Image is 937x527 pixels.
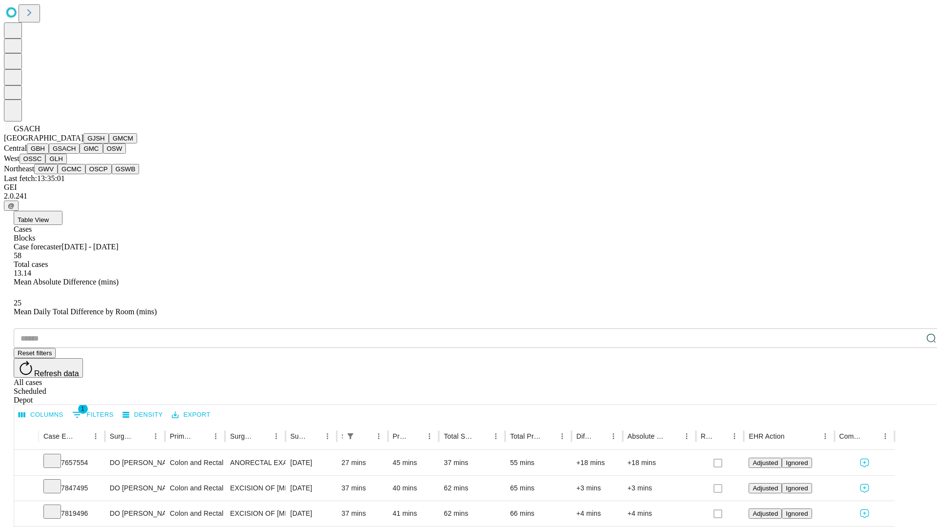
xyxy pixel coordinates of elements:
div: 27 mins [342,450,383,475]
span: Case forecaster [14,243,61,251]
button: Adjusted [749,483,782,493]
div: GEI [4,183,933,192]
span: Total cases [14,260,48,268]
button: Sort [358,429,372,443]
div: 7657554 [43,450,100,475]
button: OSSC [20,154,46,164]
button: Expand [19,455,34,472]
button: Sort [135,429,149,443]
button: Menu [489,429,503,443]
button: Expand [19,480,34,497]
div: Primary Service [170,432,194,440]
button: Show filters [344,429,357,443]
div: Absolute Difference [628,432,665,440]
button: Export [169,407,213,423]
button: Sort [865,429,878,443]
button: Menu [555,429,569,443]
button: GCMC [58,164,85,174]
button: Ignored [782,458,812,468]
span: Central [4,144,27,152]
span: Ignored [786,510,808,517]
button: GMC [80,143,102,154]
button: Menu [269,429,283,443]
div: +18 mins [576,450,618,475]
div: +18 mins [628,450,691,475]
button: Show filters [70,407,116,423]
button: GSWB [112,164,140,174]
button: Menu [321,429,334,443]
button: Sort [593,429,607,443]
div: 1 active filter [344,429,357,443]
button: Adjusted [749,508,782,519]
button: Sort [409,429,423,443]
button: Sort [714,429,728,443]
button: Menu [89,429,102,443]
div: +3 mins [576,476,618,501]
div: +4 mins [576,501,618,526]
div: Total Predicted Duration [510,432,541,440]
div: Colon and Rectal Surgery [170,450,220,475]
span: 13.14 [14,269,31,277]
button: Menu [680,429,693,443]
span: West [4,154,20,162]
div: Surgery Date [290,432,306,440]
div: +3 mins [628,476,691,501]
button: GWV [34,164,58,174]
button: Sort [256,429,269,443]
div: 7819496 [43,501,100,526]
span: Adjusted [753,485,778,492]
span: Table View [18,216,49,223]
button: Sort [75,429,89,443]
span: Northeast [4,164,34,173]
button: Adjusted [749,458,782,468]
button: Menu [607,429,620,443]
div: 40 mins [393,476,434,501]
button: Expand [19,506,34,523]
span: @ [8,202,15,209]
button: GJSH [83,133,109,143]
button: Select columns [16,407,66,423]
button: GSACH [49,143,80,154]
div: +4 mins [628,501,691,526]
div: Resolved in EHR [701,432,713,440]
div: 62 mins [444,476,500,501]
button: GMCM [109,133,137,143]
span: Adjusted [753,459,778,466]
div: [DATE] [290,450,332,475]
div: 2.0.241 [4,192,933,201]
button: Menu [423,429,436,443]
button: Menu [878,429,892,443]
button: Sort [307,429,321,443]
div: Predicted In Room Duration [393,432,408,440]
span: 58 [14,251,21,260]
div: Difference [576,432,592,440]
div: 37 mins [342,501,383,526]
span: Refresh data [34,369,79,378]
span: [DATE] - [DATE] [61,243,118,251]
button: Sort [195,429,209,443]
div: 65 mins [510,476,567,501]
span: Ignored [786,485,808,492]
span: GSACH [14,124,40,133]
span: Reset filters [18,349,52,357]
button: Sort [542,429,555,443]
button: GBH [27,143,49,154]
div: DO [PERSON_NAME] Do [110,476,160,501]
div: 7847495 [43,476,100,501]
div: [DATE] [290,501,332,526]
button: Density [120,407,165,423]
div: EHR Action [749,432,784,440]
div: [DATE] [290,476,332,501]
button: Menu [372,429,386,443]
button: Menu [728,429,741,443]
span: 25 [14,299,21,307]
button: OSW [103,143,126,154]
div: Comments [839,432,864,440]
div: DO [PERSON_NAME] Do [110,501,160,526]
button: Menu [149,429,163,443]
div: ANORECTAL EXAM UNDER ANESTHESIA [230,450,280,475]
div: 55 mins [510,450,567,475]
div: 37 mins [444,450,500,475]
button: Sort [666,429,680,443]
